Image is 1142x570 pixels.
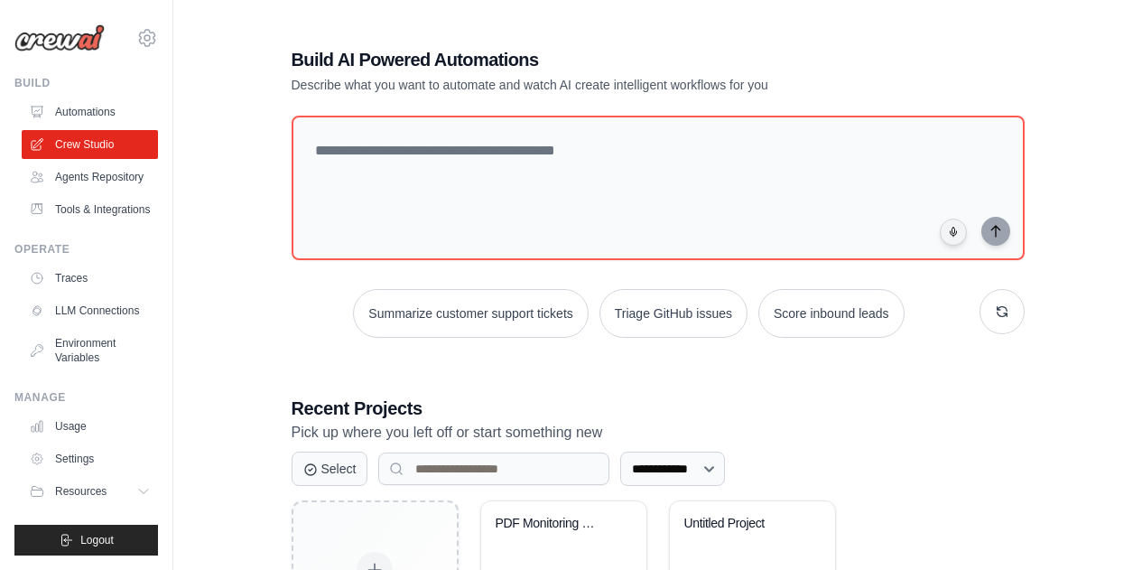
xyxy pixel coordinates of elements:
[22,444,158,473] a: Settings
[684,516,794,532] div: Untitled Project
[353,289,588,338] button: Summarize customer support tickets
[22,163,158,192] a: Agents Repository
[22,264,158,293] a: Traces
[292,76,898,94] p: Describe what you want to automate and watch AI create intelligent workflows for you
[22,98,158,126] a: Automations
[22,296,158,325] a: LLM Connections
[22,329,158,372] a: Environment Variables
[14,76,158,90] div: Build
[292,421,1025,444] p: Pick up where you left off or start something new
[292,47,898,72] h1: Build AI Powered Automations
[14,390,158,405] div: Manage
[14,24,105,51] img: Logo
[940,219,967,246] button: Click to speak your automation idea
[14,242,158,257] div: Operate
[292,396,1025,421] h3: Recent Projects
[22,195,158,224] a: Tools & Integrations
[22,477,158,506] button: Resources
[55,484,107,499] span: Resources
[14,525,158,556] button: Logout
[980,289,1025,334] button: Get new suggestions
[599,289,747,338] button: Triage GitHub issues
[758,289,905,338] button: Score inbound leads
[496,516,605,532] div: PDF Monitoring & RAG Search System
[292,452,368,486] button: Select
[22,412,158,441] a: Usage
[22,130,158,159] a: Crew Studio
[80,533,114,547] span: Logout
